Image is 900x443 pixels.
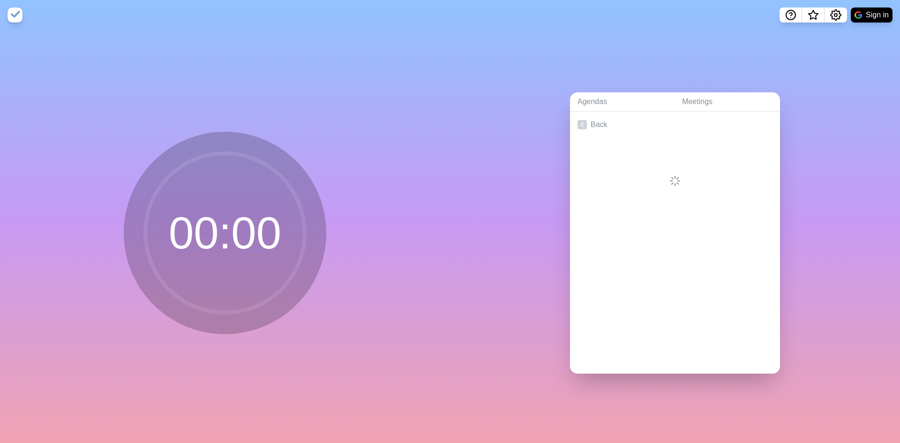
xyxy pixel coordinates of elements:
button: Sign in [851,8,892,23]
img: google logo [855,11,862,19]
img: timeblocks logo [7,8,22,23]
button: Settings [825,8,847,23]
a: Meetings [675,92,780,112]
button: Help [780,8,802,23]
a: Agendas [570,92,675,112]
a: Back [570,112,780,138]
button: What’s new [802,8,825,23]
